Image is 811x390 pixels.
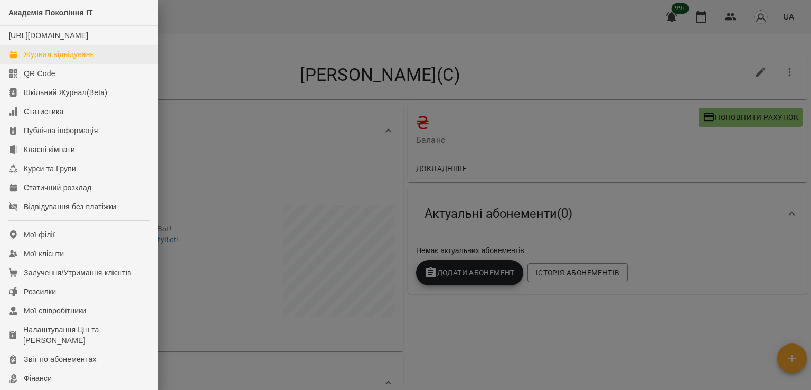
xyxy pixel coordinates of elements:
[24,106,64,117] div: Статистика
[24,354,97,365] div: Звіт по абонементах
[24,49,94,60] div: Журнал відвідувань
[24,373,52,384] div: Фінанси
[24,87,107,98] div: Шкільний Журнал(Beta)
[23,324,149,346] div: Налаштування Цін та [PERSON_NAME]
[24,125,98,136] div: Публічна інформація
[8,31,88,40] a: [URL][DOMAIN_NAME]
[8,8,93,17] span: Академія Покоління ІТ
[24,267,131,278] div: Залучення/Утримання клієнтів
[24,248,64,259] div: Мої клієнти
[24,286,56,297] div: Розсилки
[24,144,75,155] div: Класні кімнати
[24,305,87,316] div: Мої співробітники
[24,68,55,79] div: QR Code
[24,201,116,212] div: Відвідування без платіжки
[24,229,55,240] div: Мої філії
[24,163,76,174] div: Курси та Групи
[24,182,91,193] div: Статичний розклад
